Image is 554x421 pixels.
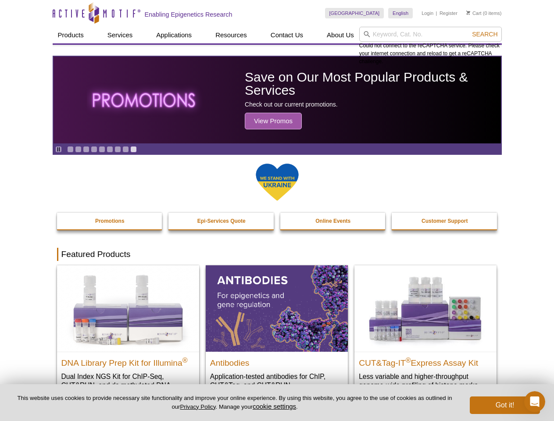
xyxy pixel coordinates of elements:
p: This website uses cookies to provide necessary site functionality and improve your online experie... [14,394,455,411]
a: Go to slide 6 [107,146,113,153]
h2: Antibodies [210,354,343,367]
a: Go to slide 3 [83,146,89,153]
iframe: Intercom live chat [524,391,545,412]
a: CUT&Tag-IT® Express Assay Kit CUT&Tag-IT®Express Assay Kit Less variable and higher-throughput ge... [354,265,497,398]
a: Epi-Services Quote [168,213,275,229]
p: Dual Index NGS Kit for ChIP-Seq, CUT&RUN, and ds methylated DNA assays. [61,372,195,399]
p: Check out our current promotions. [245,100,496,108]
img: DNA Library Prep Kit for Illumina [57,265,199,351]
strong: Epi-Services Quote [197,218,246,224]
a: Go to slide 1 [67,146,74,153]
h2: CUT&Tag-IT Express Assay Kit [359,354,492,367]
a: Toggle autoplay [55,146,62,153]
a: Customer Support [392,213,498,229]
button: Got it! [470,396,540,414]
img: We Stand With Ukraine [255,163,299,202]
strong: Online Events [315,218,350,224]
a: About Us [322,27,359,43]
p: Less variable and higher-throughput genome-wide profiling of histone marks​. [359,372,492,390]
a: Resources [210,27,252,43]
a: All Antibodies Antibodies Application-tested antibodies for ChIP, CUT&Tag, and CUT&RUN. [206,265,348,398]
img: Your Cart [466,11,470,15]
img: CUT&Tag-IT® Express Assay Kit [354,265,497,351]
a: Login [422,10,433,16]
a: Go to slide 7 [114,146,121,153]
a: [GEOGRAPHIC_DATA] [325,8,384,18]
a: Online Events [280,213,386,229]
input: Keyword, Cat. No. [359,27,502,42]
a: Promotions [57,213,163,229]
span: Search [472,31,497,38]
div: Could not connect to the reCAPTCHA service. Please check your internet connection and reload to g... [359,27,502,65]
strong: Promotions [95,218,125,224]
article: Save on Our Most Popular Products & Services [54,57,501,143]
a: Go to slide 8 [122,146,129,153]
a: Applications [151,27,197,43]
li: | [436,8,437,18]
button: Search [469,30,500,38]
img: All Antibodies [206,265,348,351]
a: Cart [466,10,482,16]
sup: ® [182,356,188,364]
a: English [388,8,413,18]
strong: Customer Support [422,218,468,224]
a: Privacy Policy [180,403,215,410]
a: Services [102,27,138,43]
sup: ® [406,356,411,364]
span: View Promos [245,113,302,129]
a: The word promotions written in all caps with a glowing effect Save on Our Most Popular Products &... [54,57,501,143]
a: Products [53,27,89,43]
button: cookie settings [253,403,296,410]
a: Go to slide 5 [99,146,105,153]
li: (0 items) [466,8,502,18]
a: Contact Us [265,27,308,43]
img: The word promotions written in all caps with a glowing effect [87,78,203,122]
h2: Save on Our Most Popular Products & Services [245,71,496,97]
h2: Featured Products [57,248,497,261]
a: Go to slide 2 [75,146,82,153]
h2: Enabling Epigenetics Research [145,11,232,18]
p: Application-tested antibodies for ChIP, CUT&Tag, and CUT&RUN. [210,372,343,390]
a: DNA Library Prep Kit for Illumina DNA Library Prep Kit for Illumina® Dual Index NGS Kit for ChIP-... [57,265,199,407]
a: Go to slide 4 [91,146,97,153]
a: Register [440,10,457,16]
h2: DNA Library Prep Kit for Illumina [61,354,195,367]
a: Go to slide 9 [130,146,137,153]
